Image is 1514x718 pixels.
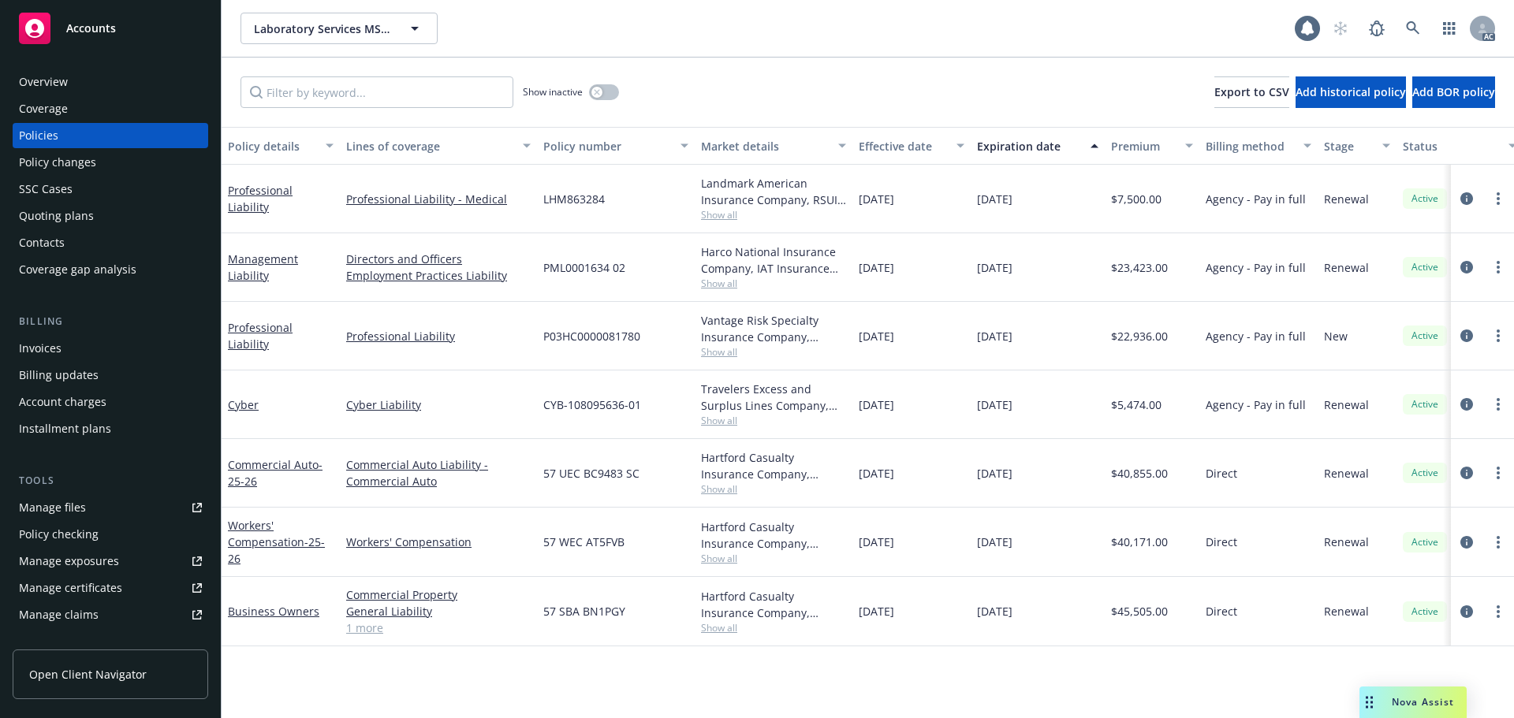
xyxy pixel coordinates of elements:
[346,586,531,603] a: Commercial Property
[19,629,93,654] div: Manage BORs
[1324,603,1369,619] span: Renewal
[241,13,438,44] button: Laboratory Services MSO LLC
[1409,535,1441,549] span: Active
[19,495,86,520] div: Manage files
[19,549,119,574] div: Manage exposures
[1296,76,1406,108] button: Add historical policy
[701,588,846,621] div: Hartford Casualty Insurance Company, Hartford Insurance Group
[1409,605,1441,619] span: Active
[701,381,846,414] div: Travelers Excess and Surplus Lines Company, Travelers Insurance, Corvus Insurance (Travelers)
[701,552,846,565] span: Show all
[859,191,894,207] span: [DATE]
[254,20,390,37] span: Laboratory Services MSO LLC
[19,602,99,627] div: Manage claims
[1409,192,1441,206] span: Active
[859,534,894,550] span: [DATE]
[1318,127,1397,165] button: Stage
[701,621,846,634] span: Show all
[228,518,325,566] a: Workers' Compensation
[1489,602,1508,621] a: more
[19,150,96,175] div: Policy changes
[13,473,208,489] div: Tools
[1457,463,1476,482] a: circleInformation
[19,575,122,601] div: Manage certificates
[228,604,319,619] a: Business Owners
[543,191,605,207] span: LHM863284
[19,177,73,202] div: SSC Cases
[346,191,531,207] a: Professional Liability - Medical
[1403,138,1499,154] div: Status
[1111,328,1168,344] span: $22,936.00
[241,76,513,108] input: Filter by keyword...
[346,603,531,619] a: General Liability
[66,22,116,35] span: Accounts
[523,85,583,99] span: Show inactive
[19,336,62,361] div: Invoices
[228,138,316,154] div: Policy details
[1412,76,1495,108] button: Add BOR policy
[19,416,111,441] div: Installment plans
[1105,127,1199,165] button: Premium
[1409,397,1441,411] span: Active
[1489,189,1508,208] a: more
[1359,686,1467,718] button: Nova Assist
[19,96,68,121] div: Coverage
[1111,465,1168,482] span: $40,855.00
[1457,395,1476,414] a: circleInformation
[1206,396,1306,413] span: Agency - Pay in full
[19,363,99,388] div: Billing updates
[543,603,625,619] span: 57 SBA BN1PGY
[971,127,1105,165] button: Expiration date
[1412,84,1495,99] span: Add BOR policy
[1361,13,1393,44] a: Report a Bug
[1457,326,1476,345] a: circleInformation
[977,138,1081,154] div: Expiration date
[977,465,1012,482] span: [DATE]
[228,183,293,214] a: Professional Liability
[1111,259,1168,276] span: $23,423.00
[1206,259,1306,276] span: Agency - Pay in full
[19,257,136,282] div: Coverage gap analysis
[1489,463,1508,482] a: more
[228,457,323,489] a: Commercial Auto
[19,203,94,229] div: Quoting plans
[701,277,846,290] span: Show all
[1296,84,1406,99] span: Add historical policy
[977,603,1012,619] span: [DATE]
[19,69,68,95] div: Overview
[13,549,208,574] a: Manage exposures
[1489,395,1508,414] a: more
[1214,76,1289,108] button: Export to CSV
[701,312,846,345] div: Vantage Risk Specialty Insurance Company, Vantage Risk, RT Specialty Insurance Services, LLC (RSG...
[1489,258,1508,277] a: more
[859,328,894,344] span: [DATE]
[543,465,640,482] span: 57 UEC BC9483 SC
[19,389,106,415] div: Account charges
[1489,533,1508,552] a: more
[13,629,208,654] a: Manage BORs
[13,495,208,520] a: Manage files
[977,534,1012,550] span: [DATE]
[1409,466,1441,480] span: Active
[13,257,208,282] a: Coverage gap analysis
[13,314,208,329] div: Billing
[1324,138,1373,154] div: Stage
[543,396,641,413] span: CYB-108095636-01
[543,259,625,276] span: PML0001634 02
[1111,396,1162,413] span: $5,474.00
[1457,602,1476,621] a: circleInformation
[1324,328,1348,344] span: New
[13,602,208,627] a: Manage claims
[1434,13,1465,44] a: Switch app
[29,666,147,683] span: Open Client Navigator
[1206,534,1237,550] span: Direct
[1111,603,1168,619] span: $45,505.00
[13,150,208,175] a: Policy changes
[1397,13,1429,44] a: Search
[340,127,537,165] button: Lines of coverage
[228,320,293,352] a: Professional Liability
[859,465,894,482] span: [DATE]
[701,244,846,277] div: Harco National Insurance Company, IAT Insurance Group, RT Specialty Insurance Services, LLC (RSG ...
[1324,534,1369,550] span: Renewal
[1457,533,1476,552] a: circleInformation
